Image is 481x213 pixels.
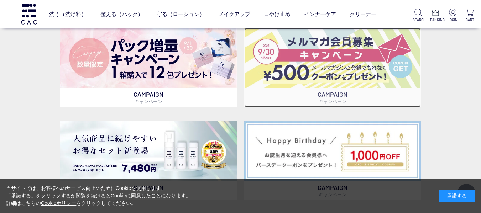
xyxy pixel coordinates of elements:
[244,28,421,107] a: メルマガ会員募集 メルマガ会員募集 CAMPAIGNキャンペーン
[157,5,205,23] a: 守る（ローション）
[60,121,237,181] img: フェイスウォッシュ＋レフィル2個セット
[413,17,424,22] p: SEARCH
[464,17,475,22] p: CART
[447,17,458,22] p: LOGIN
[430,9,441,22] a: RANKING
[447,9,458,22] a: LOGIN
[100,5,143,23] a: 整える（パック）
[244,121,421,200] a: バースデークーポン バースデークーポン CAMPAIGNキャンペーン
[20,4,38,24] img: logo
[244,121,421,181] img: バースデークーポン
[430,17,441,22] p: RANKING
[60,121,237,200] a: フェイスウォッシュ＋レフィル2個セット フェイスウォッシュ＋レフィル2個セット CAMPAIGNキャンペーン
[218,5,250,23] a: メイクアップ
[60,28,237,107] a: パック増量キャンペーン パック増量キャンペーン CAMPAIGNキャンペーン
[60,28,237,88] img: パック増量キャンペーン
[41,200,77,206] a: Cookieポリシー
[464,9,475,22] a: CART
[304,5,336,23] a: インナーケア
[244,28,421,88] img: メルマガ会員募集
[49,5,87,23] a: 洗う（洗浄料）
[6,185,191,207] div: 当サイトでは、お客様へのサービス向上のためにCookieを使用します。 「承諾する」をクリックするか閲覧を続けるとCookieに同意したことになります。 詳細はこちらの をクリックしてください。
[244,88,421,107] p: CAMPAIGN
[264,5,291,23] a: 日やけ止め
[135,98,162,104] span: キャンペーン
[60,88,237,107] p: CAMPAIGN
[350,5,376,23] a: クリーナー
[319,98,346,104] span: キャンペーン
[413,9,424,22] a: SEARCH
[439,190,475,202] div: 承諾する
